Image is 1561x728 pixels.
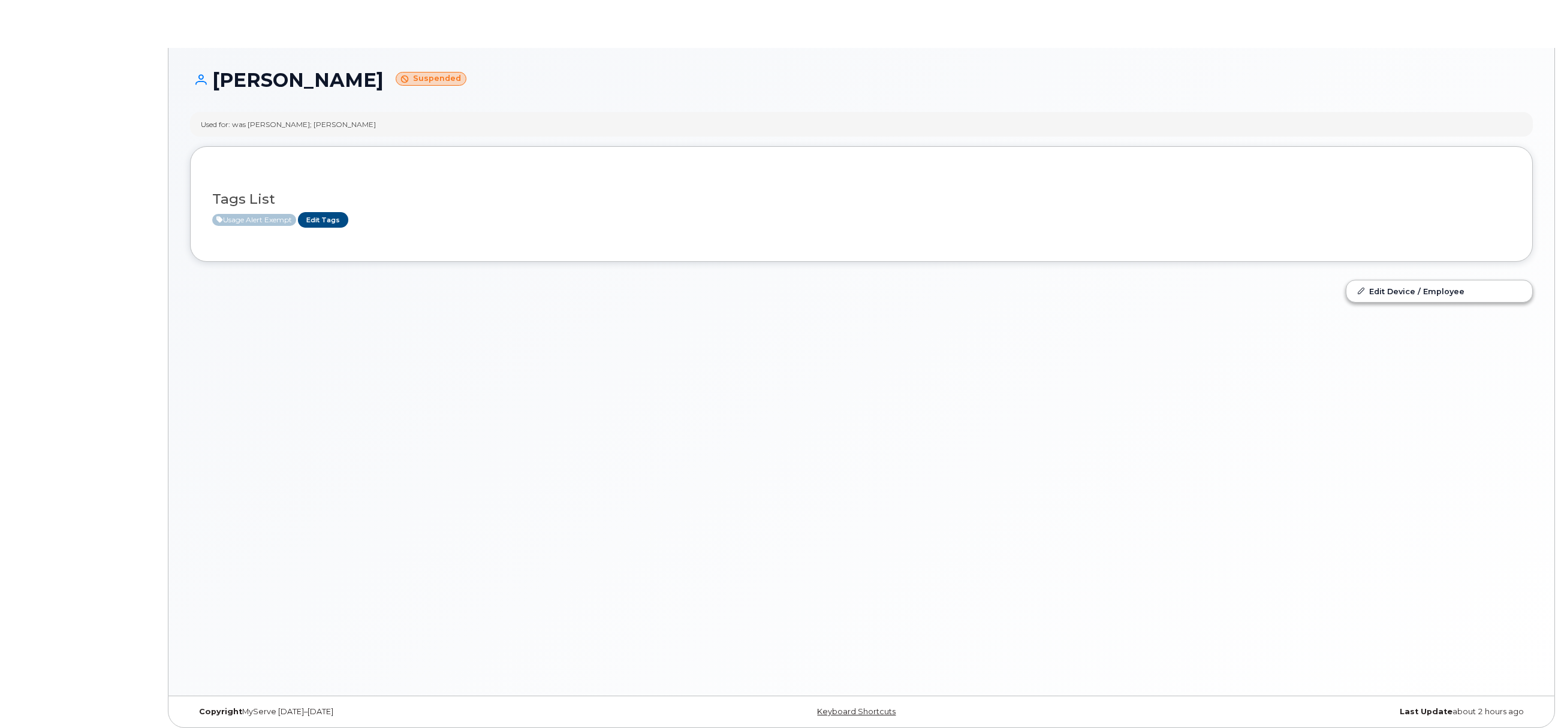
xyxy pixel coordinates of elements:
[212,214,296,226] span: Active
[298,212,348,227] a: Edit Tags
[199,707,242,716] strong: Copyright
[1346,280,1532,302] a: Edit Device / Employee
[1400,707,1452,716] strong: Last Update
[190,707,638,717] div: MyServe [DATE]–[DATE]
[396,72,466,86] small: Suspended
[190,70,1533,90] h1: [PERSON_NAME]
[201,119,376,129] div: Used for: was [PERSON_NAME]; [PERSON_NAME]
[817,707,896,716] a: Keyboard Shortcuts
[212,192,1511,207] h3: Tags List
[1085,707,1533,717] div: about 2 hours ago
